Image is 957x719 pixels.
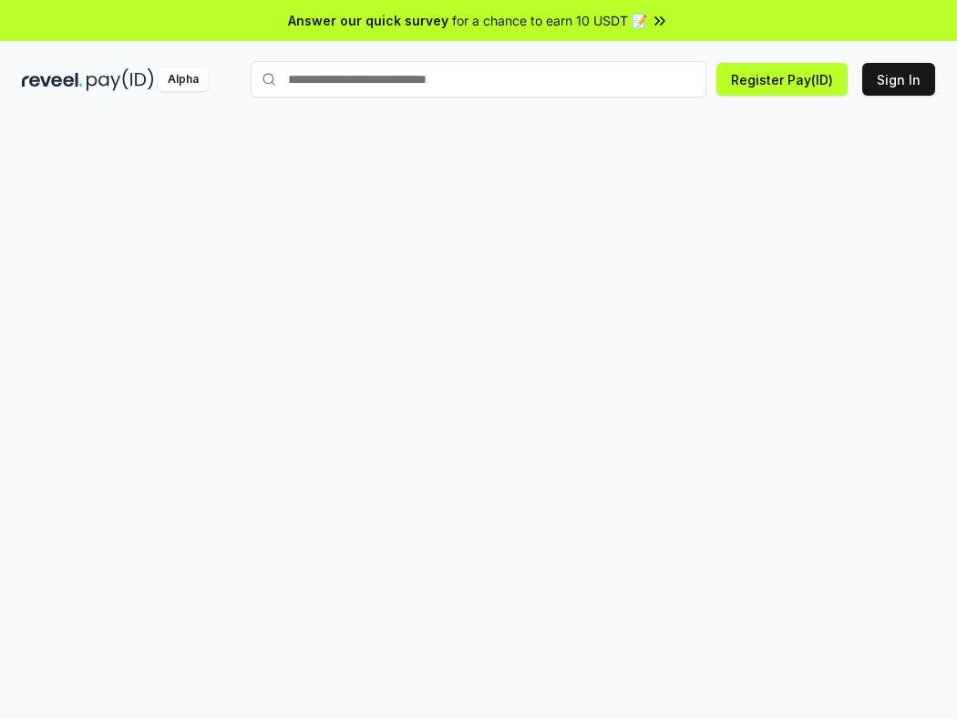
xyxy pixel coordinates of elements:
span: for a chance to earn 10 USDT 📝 [452,11,647,30]
img: pay_id [87,68,154,91]
div: Alpha [158,68,209,91]
img: reveel_dark [22,68,83,91]
button: Register Pay(ID) [716,63,848,96]
button: Sign In [862,63,935,96]
span: Answer our quick survey [288,11,448,30]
